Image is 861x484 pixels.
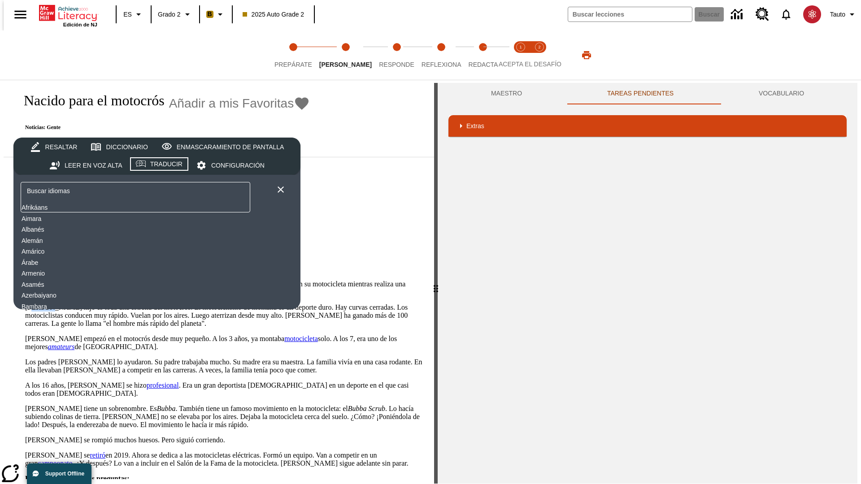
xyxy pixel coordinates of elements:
text: 2 [538,45,540,49]
button: Acepta el desafío lee step 1 of 2 [508,30,534,80]
span: Reflexiona [422,61,461,68]
div: Alemán [22,235,43,246]
div: Extras [448,115,847,137]
div: Buscar idiomas [21,182,250,204]
img: avatar image [803,5,821,23]
button: Borrar la búsqueda [272,181,290,199]
button: Diccionario [84,138,154,156]
span: Redacta [469,61,498,68]
button: Amárico [17,246,297,257]
button: Lenguaje: ES, Selecciona un idioma [119,6,148,22]
button: Redacta step 5 of 5 [461,30,505,80]
div: Configuración [211,160,265,171]
button: Support Offline [27,463,91,484]
a: amateurs [48,343,75,350]
p: Extras [466,121,484,131]
a: retiró [90,451,105,459]
a: campeonato [38,459,72,467]
a: Centro de información [726,2,750,27]
button: Enmascaramiento de pantalla [155,138,291,156]
div: Azerbaiyano [22,290,57,301]
em: Bubba Scrub [348,405,385,412]
a: profesional [147,381,179,389]
button: Perfil/Configuración [826,6,861,22]
span: Añadir a mis Favoritas [169,96,294,111]
a: motocicleta [284,335,318,342]
span: B [208,9,212,20]
div: Traducir [150,159,183,170]
img: translateIcon.svg [136,160,146,168]
button: Asamés [17,279,297,290]
text: 1 [519,45,522,49]
button: Azerbaiyano [17,290,297,301]
div: Albanés [22,224,44,235]
button: Traducir [129,156,189,172]
button: Bambara [17,301,297,312]
button: Escoja un nuevo avatar [798,3,826,26]
p: [PERSON_NAME] se en 2019. Ahora se dedica a las motocicletas eléctricas. Formó un equipo. Van a c... [25,451,423,467]
button: Afrikáans [17,202,297,213]
span: 2025 Auto Grade 2 [243,10,304,19]
button: Lee step 2 of 5 [312,30,379,80]
div: reading [4,83,434,479]
button: VOCABULARIO [716,83,847,104]
div: split button [13,138,300,175]
span: Tauto [830,10,845,19]
button: Árabe [17,257,297,268]
strong: Piensa y comenta estas preguntas: [25,475,130,482]
p: Noticias: Gente [14,124,310,131]
span: Prepárate [274,61,312,68]
button: Tipo de apoyo, Apoyo [128,136,170,152]
input: Buscar campo [568,7,692,22]
div: Armenio [22,268,45,279]
p: A los 16 años, [PERSON_NAME] se hizo . Era un gran deportista [DEMOGRAPHIC_DATA] en un deporte en... [25,381,423,398]
button: Seleccione Lexile, 320 Lexile (Se aproxima) [22,136,123,152]
button: Imprimir [572,47,601,63]
div: Árabe [22,257,38,268]
button: Configuración [189,156,271,175]
div: Aimara [22,213,41,225]
div: Leer en voz alta [65,160,122,171]
div: Amárico [22,246,44,257]
span: Responde [379,61,414,68]
button: Responde step 3 of 5 [372,30,422,80]
button: Abrir el menú lateral [7,1,34,28]
div: Enmascaramiento de pantalla [177,142,284,153]
p: [PERSON_NAME] tiene un sobrenombre. Es . También tiene un famoso movimiento en la motocicleta: el... [25,405,423,429]
span: ACEPTA EL DESAFÍO [499,60,561,68]
button: Seleccionar estudiante [169,136,232,152]
p: [PERSON_NAME] empezó en el motocrós desde muy pequeño. A los 3 años, ya montaba solo. A los 7, er... [25,335,423,351]
button: Acepta el desafío contesta step 2 of 2 [526,30,552,80]
button: Boost El color de la clase es anaranjado claro. Cambiar el color de la clase. [203,6,229,22]
em: Bubba [157,405,176,412]
div: Instructional Panel Tabs [448,83,847,104]
div: Asamés [22,279,44,290]
button: Maestro [448,83,565,104]
button: Reflexiona step 4 of 5 [414,30,469,80]
button: Aimara [17,213,297,225]
span: ES [123,10,132,19]
div: Diccionario [106,142,148,153]
span: Grado 2 [158,10,181,19]
div: Pulsa la tecla de intro o la barra espaciadora y luego presiona las flechas de derecha e izquierd... [434,83,438,484]
button: Resaltar [23,138,84,156]
button: Armenio [17,268,297,279]
div: Resaltar [45,142,78,153]
div: activity [438,83,857,484]
p: [PERSON_NAME] se rompió muchos huesos. Pero siguió corriendo. [25,436,423,444]
span: Edición de NJ [63,22,97,27]
button: Prepárate step 1 of 5 [267,30,319,80]
div: Portada [39,3,97,27]
button: TAREAS PENDIENTES [565,83,716,104]
a: Notificaciones [774,3,798,26]
h1: Nacido para el motocrós [14,92,165,109]
span: Support Offline [45,471,84,477]
a: Centro de recursos, Se abrirá en una pestaña nueva. [750,2,774,26]
button: Albanés [17,224,297,235]
div: Afrikáans [22,202,48,213]
span: [PERSON_NAME] [319,61,372,68]
button: Añadir a mis Favoritas - Nacido para el motocrós [169,95,310,111]
div: Bambara [22,301,47,312]
p: [PERSON_NAME] hijo es toda una estrella del motocrós. El motociclismo de montaña es un deporte du... [25,303,423,328]
button: Grado: Grado 2, Elige un grado [154,6,196,22]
